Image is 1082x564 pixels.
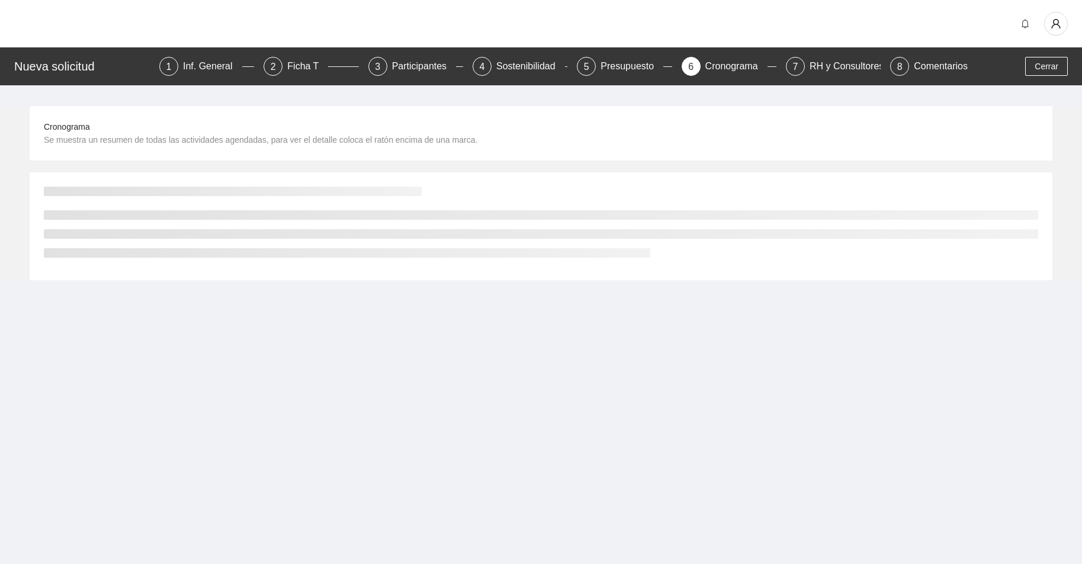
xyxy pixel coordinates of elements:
[914,57,968,76] div: Comentarios
[890,57,968,76] div: 8Comentarios
[375,62,380,72] span: 3
[1044,12,1068,36] button: user
[480,62,485,72] span: 4
[584,62,589,72] span: 5
[705,57,768,76] div: Cronograma
[368,57,463,76] div: 3Participantes
[287,57,328,76] div: Ficha T
[1016,19,1034,28] span: bell
[392,57,457,76] div: Participantes
[183,57,242,76] div: Inf. General
[496,57,565,76] div: Sostenibilidad
[1035,60,1058,73] span: Cerrar
[159,57,254,76] div: 1Inf. General
[810,57,893,76] div: RH y Consultores
[44,135,477,145] span: Se muestra un resumen de todas las actividades agendadas, para ver el detalle coloca el ratón enc...
[271,62,276,72] span: 2
[14,57,152,76] div: Nueva solicitud
[473,57,567,76] div: 4Sostenibilidad
[166,62,172,72] span: 1
[897,62,903,72] span: 8
[577,57,672,76] div: 5Presupuesto
[601,57,663,76] div: Presupuesto
[682,57,776,76] div: 6Cronograma
[1016,14,1035,33] button: bell
[792,62,798,72] span: 7
[44,122,90,132] span: Cronograma
[786,57,881,76] div: 7RH y Consultores
[1045,18,1067,29] span: user
[264,57,358,76] div: 2Ficha T
[1025,57,1068,76] button: Cerrar
[688,62,693,72] span: 6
